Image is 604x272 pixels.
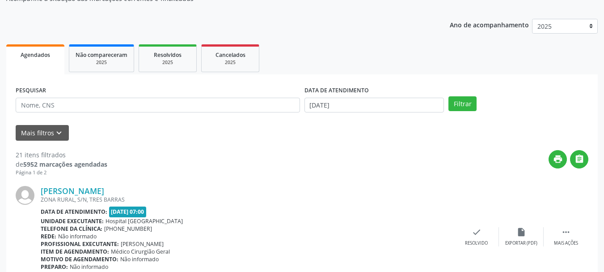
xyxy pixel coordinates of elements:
[41,186,104,196] a: [PERSON_NAME]
[41,233,56,240] b: Rede:
[574,154,584,164] i: 
[472,227,482,237] i: check
[549,150,567,168] button: print
[16,84,46,98] label: PESQUISAR
[76,51,127,59] span: Não compareceram
[76,59,127,66] div: 2025
[106,217,183,225] span: Hospital [GEOGRAPHIC_DATA]
[450,19,529,30] p: Ano de acompanhamento
[23,160,107,168] strong: 5952 marcações agendadas
[41,225,102,233] b: Telefone da clínica:
[109,207,147,217] span: [DATE] 07:00
[41,248,109,255] b: Item de agendamento:
[304,98,444,113] input: Selecione um intervalo
[465,240,488,246] div: Resolvido
[111,248,170,255] span: Médico Cirurgião Geral
[120,255,159,263] span: Não informado
[554,240,578,246] div: Mais ações
[16,125,69,141] button: Mais filtroskeyboard_arrow_down
[16,169,107,177] div: Página 1 de 2
[54,128,64,138] i: keyboard_arrow_down
[58,233,97,240] span: Não informado
[16,150,107,160] div: 21 itens filtrados
[41,255,118,263] b: Motivo de agendamento:
[516,227,526,237] i: insert_drive_file
[561,227,571,237] i: 
[70,263,108,271] span: Não informado
[208,59,253,66] div: 2025
[104,225,152,233] span: [PHONE_NUMBER]
[41,217,104,225] b: Unidade executante:
[41,208,107,216] b: Data de atendimento:
[505,240,537,246] div: Exportar (PDF)
[41,263,68,271] b: Preparo:
[41,240,119,248] b: Profissional executante:
[570,150,588,168] button: 
[121,240,164,248] span: [PERSON_NAME]
[154,51,182,59] span: Resolvidos
[21,51,50,59] span: Agendados
[16,186,34,205] img: img
[16,98,300,113] input: Nome, CNS
[41,196,454,203] div: ZONA RURAL, S/N, TRES BARRAS
[215,51,245,59] span: Cancelados
[553,154,563,164] i: print
[304,84,369,98] label: DATA DE ATENDIMENTO
[16,160,107,169] div: de
[448,96,477,112] button: Filtrar
[145,59,190,66] div: 2025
